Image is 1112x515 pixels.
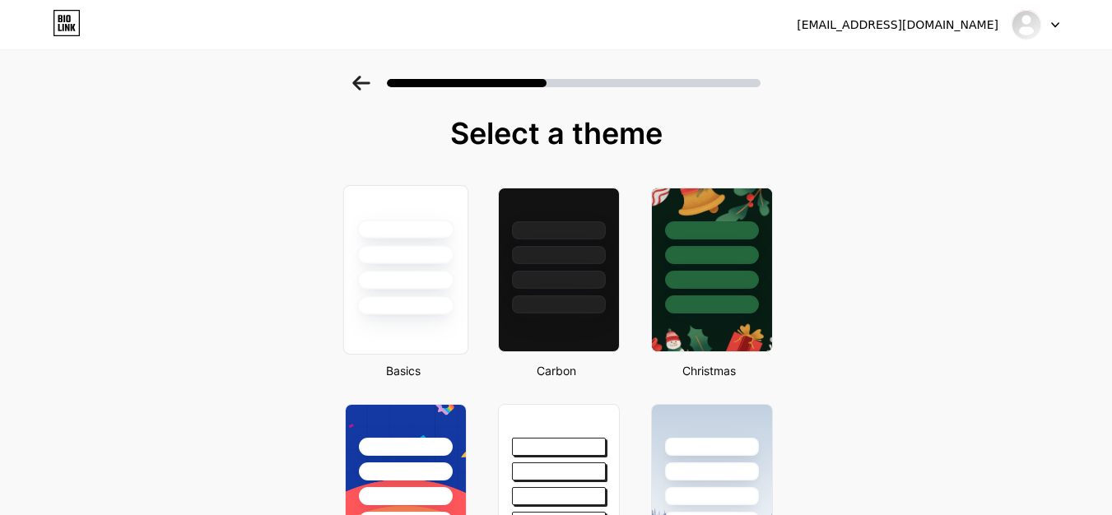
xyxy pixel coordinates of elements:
[797,16,998,34] div: [EMAIL_ADDRESS][DOMAIN_NAME]
[338,117,775,150] div: Select a theme
[340,362,467,379] div: Basics
[493,362,620,379] div: Carbon
[1011,9,1042,40] img: victorygutters
[646,362,773,379] div: Christmas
